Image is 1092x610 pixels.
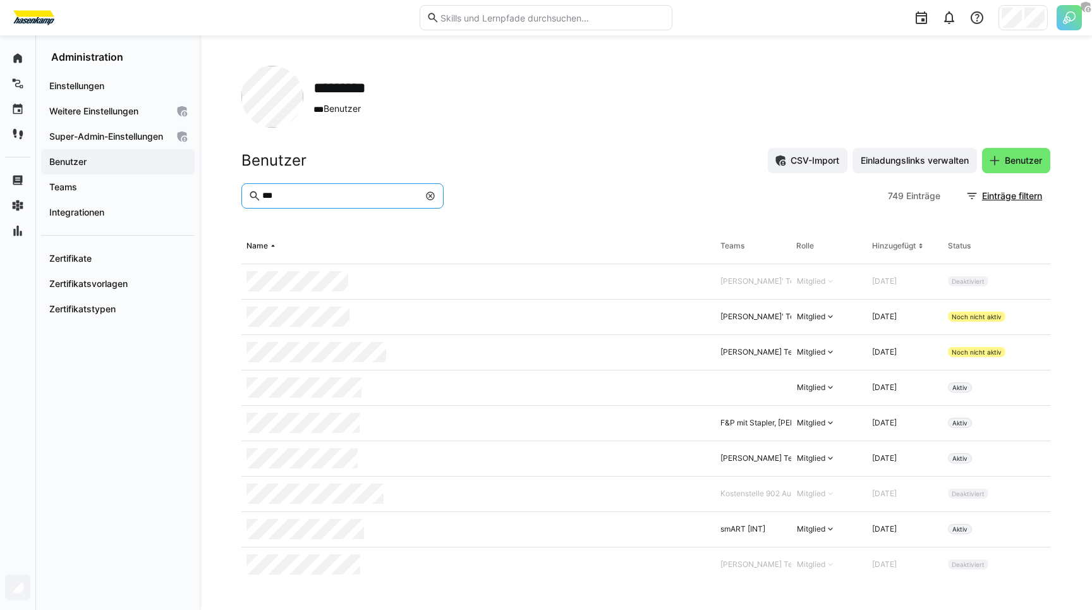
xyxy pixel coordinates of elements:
[797,559,825,570] div: Mitglied
[952,313,1002,320] span: Noch nicht aktiv
[1003,154,1044,167] span: Benutzer
[720,276,805,286] div: [PERSON_NAME]' Team
[797,453,825,463] div: Mitglied
[888,190,904,202] span: 749
[246,241,268,251] div: Name
[797,347,825,357] div: Mitglied
[720,418,963,428] div: F&P mit Stapler, [PERSON_NAME] Team, Kostenstelle 226 Dispo Köln
[872,524,897,534] span: [DATE]
[952,348,1002,356] span: Noch nicht aktiv
[859,154,971,167] span: Einladungslinks verwalten
[872,489,897,498] span: [DATE]
[948,241,971,251] div: Status
[952,419,968,427] span: Aktiv
[872,312,897,321] span: [DATE]
[797,276,825,286] div: Mitglied
[952,278,985,285] span: Deaktiviert
[797,382,825,393] div: Mitglied
[952,561,985,568] span: Deaktiviert
[439,12,665,23] input: Skills und Lernpfade durchsuchen…
[720,241,744,251] div: Teams
[872,418,897,427] span: [DATE]
[796,241,814,251] div: Rolle
[720,312,805,322] div: [PERSON_NAME]' Team
[720,347,803,357] div: [PERSON_NAME] Team
[952,384,968,391] span: Aktiv
[906,190,940,202] span: Einträge
[980,190,1044,202] span: Einträge filtern
[952,490,985,497] span: Deaktiviert
[852,148,977,173] button: Einladungslinks verwalten
[789,154,841,167] span: CSV-Import
[797,524,825,534] div: Mitglied
[872,276,897,286] span: [DATE]
[872,382,897,392] span: [DATE]
[959,183,1050,209] button: Einträge filtern
[797,489,825,499] div: Mitglied
[797,312,825,322] div: Mitglied
[952,454,968,462] span: Aktiv
[768,148,847,173] button: CSV-Import
[797,418,825,428] div: Mitglied
[872,453,897,463] span: [DATE]
[872,241,916,251] div: Hinzugefügt
[720,489,907,499] div: Kostenstelle 902 Ausbildung, [PERSON_NAME] Team
[313,102,396,116] span: Benutzer
[241,151,306,170] h2: Benutzer
[720,524,765,534] div: smART [INT]
[720,559,968,570] div: [PERSON_NAME] Team, Kostenstelle 072 Kunst [GEOGRAPHIC_DATA]
[872,347,897,357] span: [DATE]
[952,525,968,533] span: Aktiv
[872,559,897,569] span: [DATE]
[982,148,1050,173] button: Benutzer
